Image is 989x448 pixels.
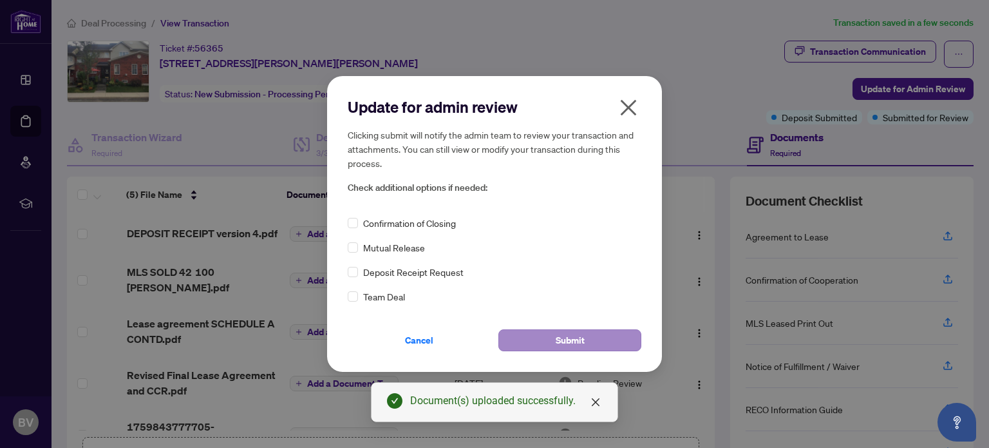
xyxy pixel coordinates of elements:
[410,393,602,409] div: Document(s) uploaded successfully.
[556,330,585,351] span: Submit
[348,180,641,195] span: Check additional options if needed:
[348,128,641,170] h5: Clicking submit will notify the admin team to review your transaction and attachments. You can st...
[348,329,491,351] button: Cancel
[363,240,425,255] span: Mutual Release
[363,289,405,304] span: Team Deal
[348,97,641,117] h2: Update for admin review
[618,97,639,118] span: close
[387,393,402,409] span: check-circle
[363,265,464,279] span: Deposit Receipt Request
[590,397,601,407] span: close
[937,403,976,442] button: Open asap
[363,216,456,230] span: Confirmation of Closing
[405,330,433,351] span: Cancel
[589,395,603,409] a: Close
[498,329,641,351] button: Submit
